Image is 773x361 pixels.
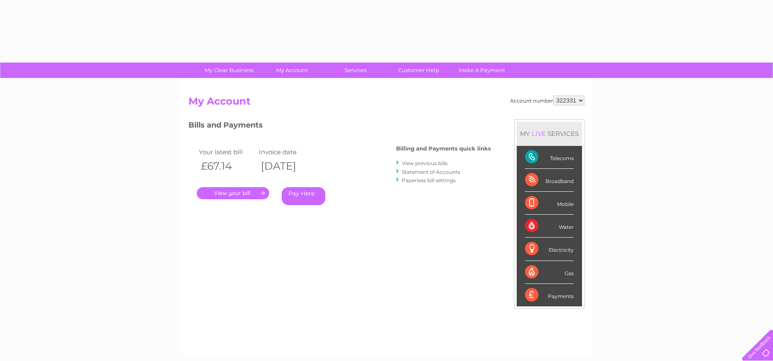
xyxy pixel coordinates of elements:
div: Telecoms [525,146,574,169]
a: My Account [258,63,327,78]
div: Account number [510,95,585,105]
h2: My Account [188,95,585,111]
a: Customer Help [384,63,453,78]
div: Water [525,215,574,238]
div: Broadband [525,169,574,192]
a: Services [321,63,390,78]
div: Payments [525,284,574,306]
a: . [197,187,269,199]
div: Electricity [525,238,574,261]
th: £67.14 [197,158,257,175]
div: LIVE [530,130,548,138]
h4: Billing and Payments quick links [396,145,491,152]
th: [DATE] [257,158,317,175]
a: My Clear Business [195,63,263,78]
h3: Bills and Payments [188,119,491,134]
a: Make A Payment [448,63,516,78]
div: MY SERVICES [517,122,582,145]
a: Statement of Accounts [402,169,460,175]
div: Gas [525,261,574,284]
a: Pay Here [282,187,325,205]
a: View previous bills [402,160,448,166]
td: Invoice date [257,146,317,158]
a: Paperless bill settings [402,177,456,183]
div: Mobile [525,192,574,215]
td: Your latest bill [197,146,257,158]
